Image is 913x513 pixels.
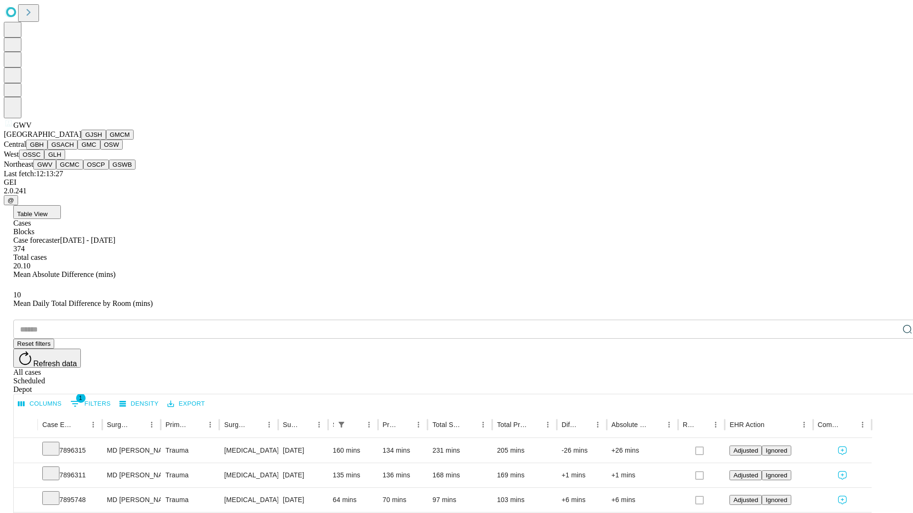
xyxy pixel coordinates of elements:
span: Mean Daily Total Difference by Room (mins) [13,299,153,307]
button: Menu [541,418,554,431]
button: Menu [87,418,100,431]
div: Predicted In Room Duration [383,421,398,428]
button: Menu [412,418,425,431]
button: Expand [19,492,33,509]
div: 168 mins [432,463,487,487]
button: Sort [766,418,779,431]
button: Sort [696,418,709,431]
div: [DATE] [283,488,323,512]
span: Reset filters [17,340,50,347]
span: Mean Absolute Difference (mins) [13,270,116,278]
button: Density [117,397,161,411]
div: 205 mins [497,438,552,463]
button: Adjusted [729,495,762,505]
div: [DATE] [283,438,323,463]
span: 1 [76,393,86,403]
button: Menu [856,418,869,431]
div: GEI [4,178,909,187]
span: Refresh data [33,360,77,368]
button: OSCP [83,160,109,170]
span: Total cases [13,253,47,261]
button: Menu [591,418,604,431]
span: GWV [13,121,31,129]
span: 10 [13,291,21,299]
div: Primary Service [165,421,189,428]
span: Case forecaster [13,236,60,244]
span: Last fetch: 12:13:27 [4,170,63,178]
button: GLH [44,150,65,160]
div: MD [PERSON_NAME] Jr [PERSON_NAME] [107,463,156,487]
div: +6 mins [612,488,673,512]
button: Menu [312,418,326,431]
button: Table View [13,205,61,219]
button: @ [4,195,18,205]
span: Table View [17,210,48,218]
span: @ [8,197,14,204]
div: +26 mins [612,438,673,463]
span: Ignored [766,472,787,479]
button: Ignored [762,495,791,505]
span: [DATE] - [DATE] [60,236,115,244]
button: Sort [73,418,87,431]
button: GSACH [48,140,78,150]
div: 136 mins [383,463,423,487]
span: Ignored [766,447,787,454]
div: Surgery Date [283,421,298,428]
div: 97 mins [432,488,487,512]
button: Adjusted [729,446,762,456]
button: Sort [349,418,362,431]
span: Adjusted [733,496,758,503]
button: Select columns [16,397,64,411]
span: Central [4,140,26,148]
button: Adjusted [729,470,762,480]
div: Trauma [165,438,214,463]
div: Surgery Name [224,421,248,428]
div: Scheduled In Room Duration [333,421,334,428]
div: MD [PERSON_NAME] Jr [PERSON_NAME] [107,438,156,463]
span: Adjusted [733,447,758,454]
div: Resolved in EHR [683,421,695,428]
span: Ignored [766,496,787,503]
button: Ignored [762,446,791,456]
div: 103 mins [497,488,552,512]
button: Sort [132,418,145,431]
button: GMCM [106,130,134,140]
div: Comments [818,421,842,428]
button: GBH [26,140,48,150]
button: Show filters [68,396,113,411]
button: OSW [100,140,123,150]
button: Sort [463,418,476,431]
button: Reset filters [13,339,54,349]
button: Menu [362,418,376,431]
div: 231 mins [432,438,487,463]
button: Sort [190,418,204,431]
div: 134 mins [383,438,423,463]
div: 7895748 [42,488,97,512]
div: EHR Action [729,421,764,428]
span: [GEOGRAPHIC_DATA] [4,130,81,138]
div: 160 mins [333,438,373,463]
button: GSWB [109,160,136,170]
button: GJSH [81,130,106,140]
button: Export [165,397,207,411]
div: Trauma [165,463,214,487]
div: [MEDICAL_DATA] [224,463,273,487]
button: Menu [262,418,276,431]
div: 135 mins [333,463,373,487]
span: West [4,150,19,158]
button: GWV [33,160,56,170]
button: GCMC [56,160,83,170]
div: 1 active filter [335,418,348,431]
div: [MEDICAL_DATA] DIAGNOSTIC [224,438,273,463]
div: Total Predicted Duration [497,421,527,428]
div: +1 mins [612,463,673,487]
button: Refresh data [13,349,81,368]
span: 20.10 [13,262,30,270]
button: Expand [19,443,33,459]
div: 169 mins [497,463,552,487]
div: 64 mins [333,488,373,512]
button: Menu [709,418,722,431]
button: Menu [662,418,676,431]
div: [DATE] [283,463,323,487]
span: Adjusted [733,472,758,479]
